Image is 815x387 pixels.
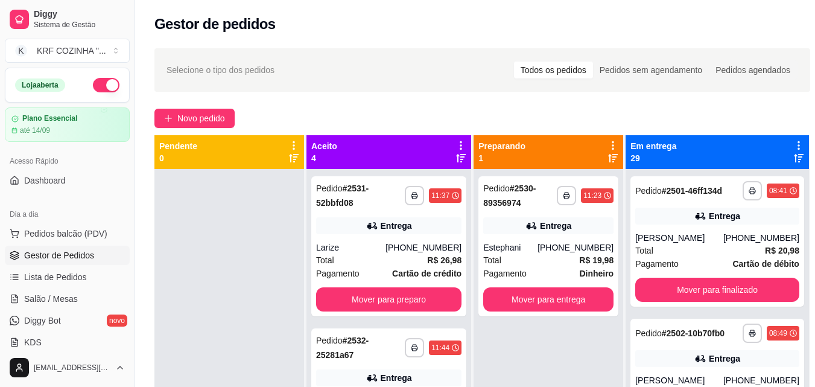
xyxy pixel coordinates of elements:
[5,289,130,309] a: Salão / Mesas
[723,374,799,386] div: [PHONE_NUMBER]
[24,336,42,348] span: KDS
[514,62,593,78] div: Todos os pedidos
[24,293,78,305] span: Salão / Mesas
[93,78,119,92] button: Alterar Status
[381,220,412,232] div: Entrega
[316,254,334,267] span: Total
[5,205,130,224] div: Dia a dia
[24,228,107,240] span: Pedidos balcão (PDV)
[5,246,130,265] a: Gestor de Pedidos
[635,374,723,386] div: [PERSON_NAME]
[723,232,799,244] div: [PHONE_NUMBER]
[34,363,110,373] span: [EMAIL_ADDRESS][DOMAIN_NAME]
[177,112,225,125] span: Novo pedido
[159,140,197,152] p: Pendente
[20,126,50,135] article: até 14/09
[311,140,337,152] p: Aceito
[769,328,787,338] div: 08:49
[483,184,536,208] strong: # 2530-89356974
[769,186,787,196] div: 08:41
[635,278,799,302] button: Mover para finalizado
[635,186,662,196] span: Pedido
[662,186,722,196] strong: # 2501-46ff134d
[316,336,343,345] span: Pedido
[635,232,723,244] div: [PERSON_NAME]
[24,174,66,187] span: Dashboard
[483,267,527,280] span: Pagamento
[316,287,461,312] button: Mover para preparo
[15,78,65,92] div: Loja aberta
[483,287,614,312] button: Mover para entrega
[765,246,799,255] strong: R$ 20,98
[316,184,343,193] span: Pedido
[24,315,61,327] span: Diggy Bot
[385,241,461,254] div: [PHONE_NUMBER]
[431,343,449,353] div: 11:44
[159,152,197,164] p: 0
[583,191,601,200] div: 11:23
[483,254,501,267] span: Total
[630,140,676,152] p: Em entrega
[5,152,130,171] div: Acesso Rápido
[316,184,369,208] strong: # 2531-52bbfd08
[709,353,740,365] div: Entrega
[662,328,725,338] strong: # 2502-10b70fb0
[478,152,525,164] p: 1
[37,45,106,57] div: KRF COZINHA " ...
[483,184,510,193] span: Pedido
[5,5,130,34] a: DiggySistema de Gestão
[431,191,449,200] div: 11:37
[5,333,130,352] a: KDS
[478,140,525,152] p: Preparando
[34,9,125,20] span: Diggy
[483,241,538,254] div: Estephani
[15,45,27,57] span: K
[709,210,740,222] div: Entrega
[5,107,130,142] a: Plano Essencialaté 14/09
[24,271,87,283] span: Lista de Pedidos
[381,372,412,384] div: Entrega
[316,267,360,280] span: Pagamento
[538,241,614,254] div: [PHONE_NUMBER]
[5,311,130,330] a: Diggy Botnovo
[164,114,173,123] span: plus
[5,171,130,190] a: Dashboard
[154,14,276,34] h2: Gestor de pedidos
[5,267,130,287] a: Lista de Pedidos
[540,220,571,232] div: Entrega
[630,152,676,164] p: 29
[5,39,130,63] button: Select a team
[579,255,614,265] strong: R$ 19,98
[579,269,614,278] strong: Dinheiro
[22,114,77,123] article: Plano Essencial
[635,244,653,257] span: Total
[154,109,235,128] button: Novo pedido
[732,259,799,269] strong: Cartão de débito
[709,62,797,78] div: Pedidos agendados
[24,249,94,261] span: Gestor de Pedidos
[34,20,125,30] span: Sistema de Gestão
[635,328,662,338] span: Pedido
[635,257,679,270] span: Pagamento
[311,152,337,164] p: 4
[5,353,130,382] button: [EMAIL_ADDRESS][DOMAIN_NAME]
[427,255,461,265] strong: R$ 26,98
[166,63,274,77] span: Selecione o tipo dos pedidos
[316,241,385,254] div: Larize
[392,269,461,278] strong: Cartão de crédito
[593,62,709,78] div: Pedidos sem agendamento
[5,224,130,243] button: Pedidos balcão (PDV)
[316,336,369,360] strong: # 2532-25281a67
